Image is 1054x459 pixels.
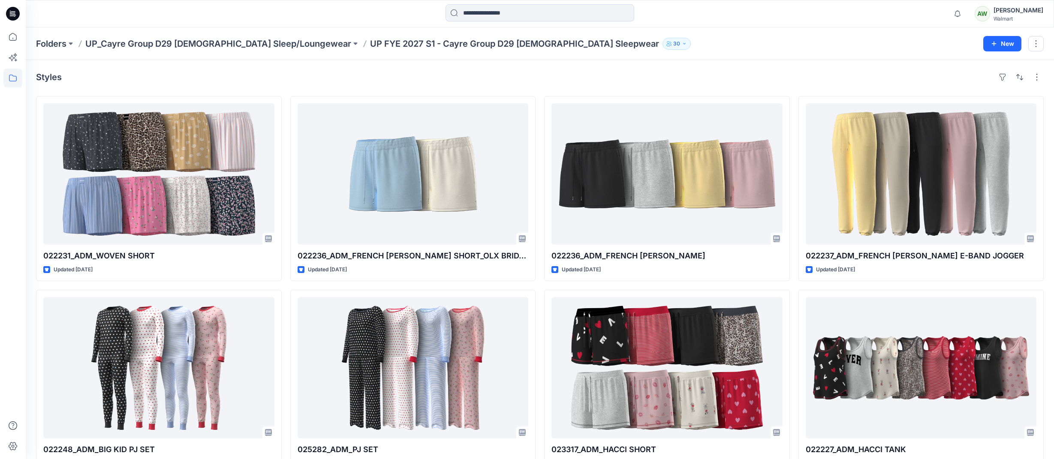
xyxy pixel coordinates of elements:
a: 022248_ADM_BIG KID PJ SET [43,297,274,438]
p: 022236_ADM_FRENCH [PERSON_NAME] [551,250,783,262]
p: UP FYE 2027 S1 - Cayre Group D29 [DEMOGRAPHIC_DATA] Sleepwear [370,38,659,50]
p: 022248_ADM_BIG KID PJ SET [43,444,274,456]
p: 022227_ADM_HACCI TANK [806,444,1037,456]
a: 025282_ADM_PJ SET [298,297,529,438]
button: 30 [663,38,691,50]
p: Updated [DATE] [308,265,347,274]
a: 022236_ADM_FRENCH TERRY SHORT_OLX BRIDAL [298,103,529,245]
div: AW [975,6,990,21]
p: 023317_ADM_HACCI SHORT [551,444,783,456]
p: 025282_ADM_PJ SET [298,444,529,456]
div: [PERSON_NAME] [994,5,1043,15]
button: New [983,36,1021,51]
a: 022231_ADM_WOVEN SHORT [43,103,274,245]
p: Updated [DATE] [816,265,855,274]
a: 022227_ADM_HACCI TANK [806,297,1037,438]
p: 022231_ADM_WOVEN SHORT [43,250,274,262]
p: 022236_ADM_FRENCH [PERSON_NAME] SHORT_OLX BRIDAL [298,250,529,262]
p: 022237_ADM_FRENCH [PERSON_NAME] E-BAND JOGGER [806,250,1037,262]
a: Folders [36,38,66,50]
p: 30 [673,39,680,48]
a: UP_Cayre Group D29 [DEMOGRAPHIC_DATA] Sleep/Loungewear [85,38,351,50]
h4: Styles [36,72,62,82]
div: Walmart [994,15,1043,22]
p: Updated [DATE] [562,265,601,274]
p: Updated [DATE] [54,265,93,274]
a: 022237_ADM_FRENCH TERRY E-BAND JOGGER [806,103,1037,245]
a: 022236_ADM_FRENCH TERRY SHORT [551,103,783,245]
a: 023317_ADM_HACCI SHORT [551,297,783,438]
